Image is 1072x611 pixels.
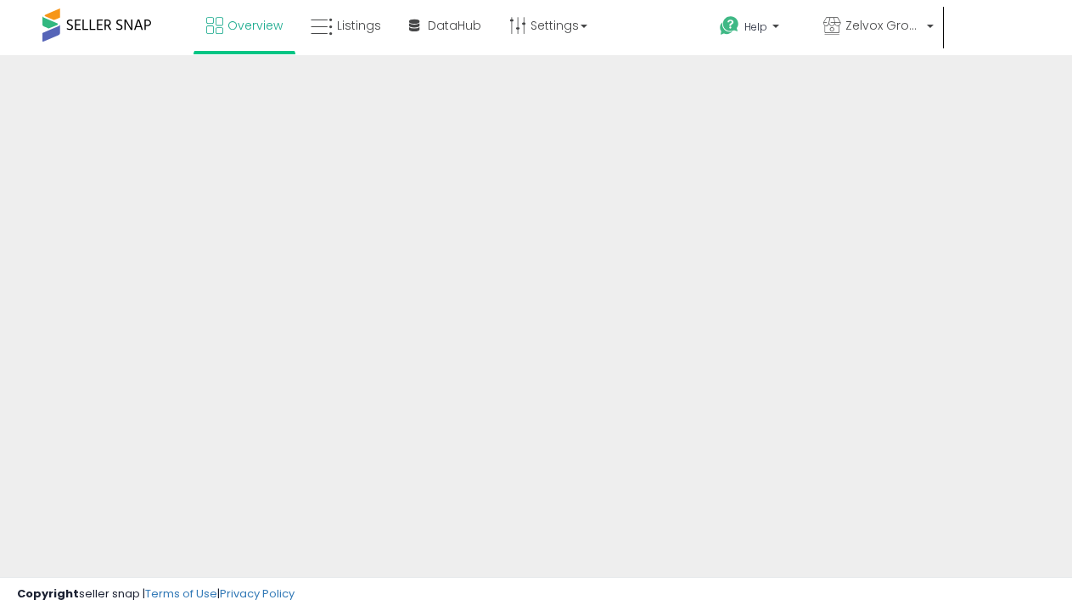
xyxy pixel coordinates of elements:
a: Privacy Policy [220,586,295,602]
span: DataHub [428,17,481,34]
i: Get Help [719,15,740,36]
span: Zelvox Group LLC [845,17,922,34]
span: Help [744,20,767,34]
a: Terms of Use [145,586,217,602]
strong: Copyright [17,586,79,602]
a: Help [706,3,808,55]
div: seller snap | | [17,586,295,603]
span: Overview [227,17,283,34]
span: Listings [337,17,381,34]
